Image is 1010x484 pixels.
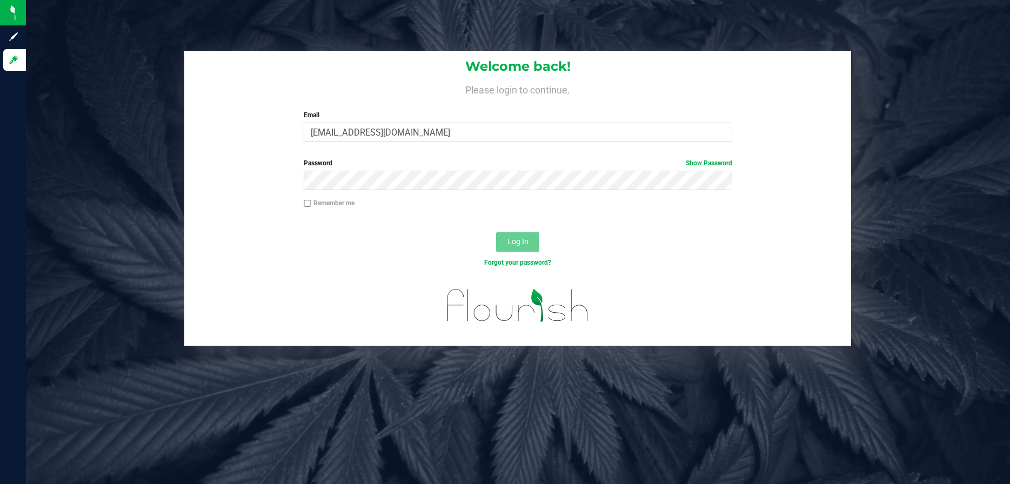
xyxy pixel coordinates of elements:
img: flourish_logo.svg [434,279,601,332]
button: Log In [496,232,539,252]
a: Forgot your password? [484,259,551,266]
span: Log In [507,237,529,246]
label: Email [304,110,732,120]
h1: Welcome back! [184,59,851,73]
a: Show Password [686,159,732,167]
inline-svg: Log in [8,55,19,65]
label: Remember me [304,198,354,208]
span: Password [304,159,332,167]
h4: Please login to continue. [184,82,851,95]
input: Remember me [304,200,311,207]
inline-svg: Sign up [8,31,19,42]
